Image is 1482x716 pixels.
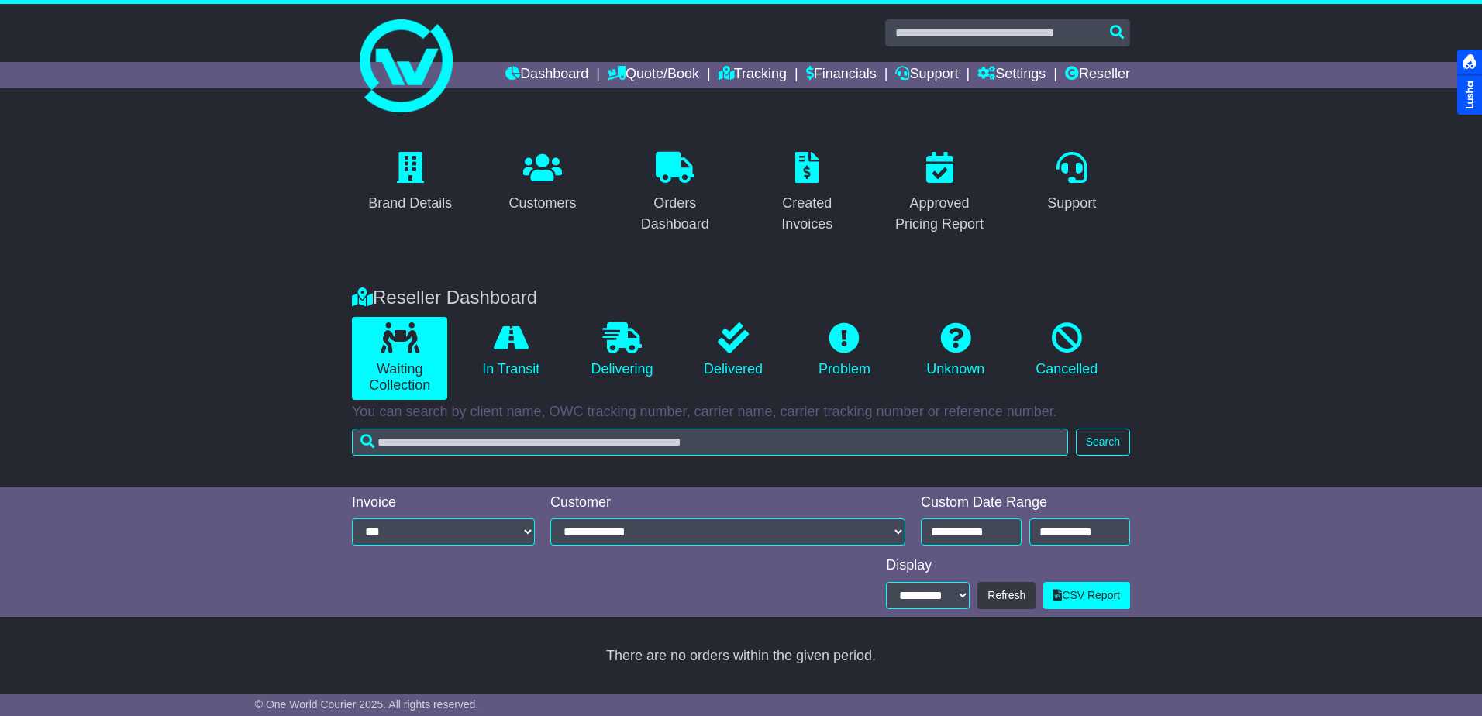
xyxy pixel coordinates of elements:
a: Created Invoices [749,146,866,240]
a: Delivered [685,317,781,384]
a: Cancelled [1019,317,1115,384]
a: Support [1037,146,1106,219]
a: Approved Pricing Report [881,146,998,240]
a: Problem [797,317,892,384]
a: Financials [806,62,877,88]
div: Approved Pricing Report [891,193,988,235]
div: Invoice [352,494,535,511]
div: Customer [550,494,905,511]
div: Custom Date Range [921,494,1130,511]
div: Created Invoices [759,193,856,235]
a: Tracking [719,62,787,88]
a: CSV Report [1043,582,1130,609]
div: Reseller Dashboard [344,287,1138,309]
a: Delivering [574,317,670,384]
a: Waiting Collection [352,317,447,400]
p: You can search by client name, OWC tracking number, carrier name, carrier tracking number or refe... [352,404,1130,421]
span: © One World Courier 2025. All rights reserved. [255,698,479,711]
a: Support [895,62,958,88]
a: Brand Details [358,146,462,219]
button: Refresh [977,582,1036,609]
div: Brand Details [368,193,452,214]
div: Orders Dashboard [626,193,723,235]
a: Quote/Book [608,62,699,88]
div: Display [886,557,1130,574]
button: Search [1076,429,1130,456]
a: Customers [498,146,586,219]
div: There are no orders within the given period. [352,648,1130,665]
a: Dashboard [505,62,588,88]
div: Customers [508,193,576,214]
a: Settings [977,62,1046,88]
a: Unknown [908,317,1003,384]
a: Reseller [1065,62,1130,88]
a: Orders Dashboard [616,146,733,240]
a: In Transit [463,317,558,384]
div: Support [1047,193,1096,214]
